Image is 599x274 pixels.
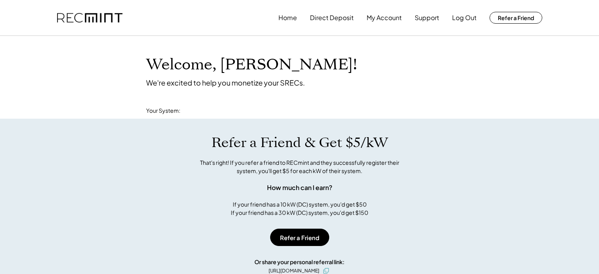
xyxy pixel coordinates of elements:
h1: Refer a Friend & Get $5/kW [211,134,388,151]
div: How much can I earn? [267,183,332,192]
div: Or share your personal referral link: [254,258,345,266]
button: Direct Deposit [310,10,354,26]
button: Home [278,10,297,26]
div: That's right! If you refer a friend to RECmint and they successfully register their system, you'l... [191,158,408,175]
button: Support [415,10,439,26]
button: My Account [367,10,402,26]
img: recmint-logotype%403x.png [57,13,122,23]
h1: Welcome, [PERSON_NAME]! [146,56,357,74]
div: Your System: [146,107,180,115]
div: If your friend has a 10 kW (DC) system, you'd get $50 If your friend has a 30 kW (DC) system, you... [231,200,368,217]
button: Refer a Friend [490,12,542,24]
div: We're excited to help you monetize your SRECs. [146,78,305,87]
button: Refer a Friend [270,229,329,246]
button: Log Out [452,10,477,26]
